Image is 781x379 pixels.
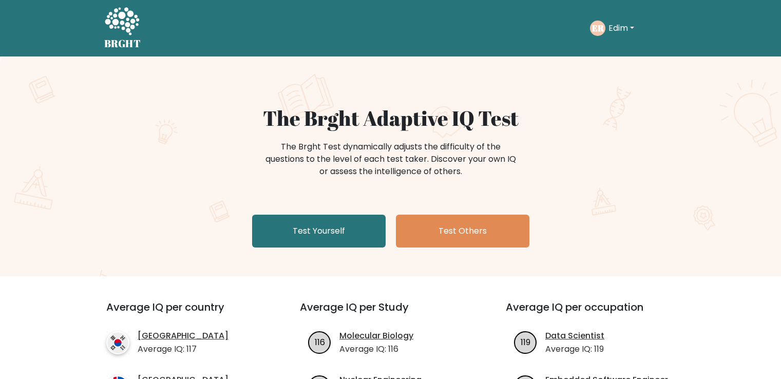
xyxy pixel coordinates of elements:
h3: Average IQ per Study [300,301,481,326]
a: Molecular Biology [339,330,413,342]
a: Data Scientist [545,330,604,342]
h1: The Brght Adaptive IQ Test [140,106,641,130]
img: country [106,331,129,354]
h3: Average IQ per country [106,301,263,326]
div: The Brght Test dynamically adjusts the difficulty of the questions to the level of each test take... [262,141,519,178]
text: ER [592,22,604,34]
text: 116 [315,336,325,348]
a: Test Others [396,215,529,248]
a: BRGHT [104,4,141,52]
p: Average IQ: 119 [545,343,604,355]
a: Test Yourself [252,215,386,248]
h5: BRGHT [104,37,141,50]
button: Edim [605,22,637,35]
p: Average IQ: 116 [339,343,413,355]
text: 119 [521,336,530,348]
p: Average IQ: 117 [138,343,228,355]
h3: Average IQ per occupation [506,301,687,326]
a: [GEOGRAPHIC_DATA] [138,330,228,342]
